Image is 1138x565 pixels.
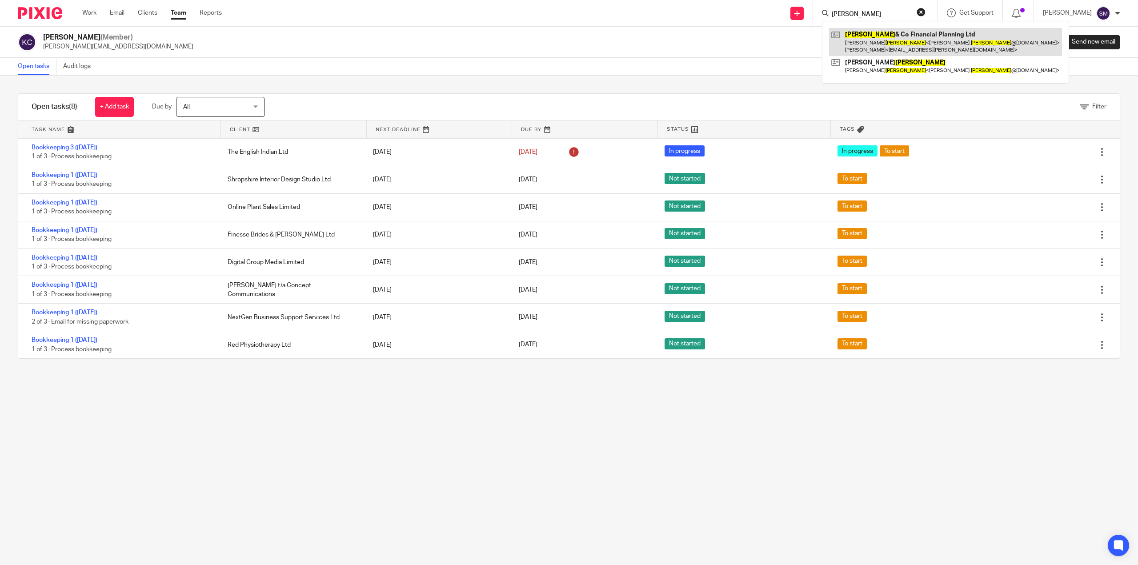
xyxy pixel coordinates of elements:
[138,8,157,17] a: Clients
[1092,104,1106,110] span: Filter
[32,181,112,187] span: 1 of 3 · Process bookkeeping
[219,198,365,216] div: Online Plant Sales Limited
[831,11,911,19] input: Search
[880,145,909,156] span: To start
[519,259,537,265] span: [DATE]
[837,311,867,322] span: To start
[18,33,36,52] img: svg%3E
[32,346,112,353] span: 1 of 3 · Process bookkeeping
[837,338,867,349] span: To start
[32,200,97,206] a: Bookkeeping 1 ([DATE])
[43,42,193,51] p: [PERSON_NAME][EMAIL_ADDRESS][DOMAIN_NAME]
[69,103,77,110] span: (8)
[219,143,365,161] div: The English Indian Ltd
[364,281,510,299] div: [DATE]
[519,232,537,238] span: [DATE]
[667,125,689,133] span: Status
[219,276,365,304] div: [PERSON_NAME] t/a Concept Communications
[364,309,510,326] div: [DATE]
[519,314,537,321] span: [DATE]
[665,311,705,322] span: Not started
[32,227,97,233] a: Bookkeeping 1 ([DATE])
[171,8,186,17] a: Team
[100,34,133,41] span: (Member)
[364,226,510,244] div: [DATE]
[32,255,97,261] a: Bookkeeping 1 ([DATE])
[32,291,112,297] span: 1 of 3 · Process bookkeeping
[837,145,878,156] span: In progress
[665,200,705,212] span: Not started
[32,337,97,343] a: Bookkeeping 1 ([DATE])
[219,309,365,326] div: NextGen Business Support Services Ltd
[364,171,510,188] div: [DATE]
[665,145,705,156] span: In progress
[1043,8,1092,17] p: [PERSON_NAME]
[364,143,510,161] div: [DATE]
[32,208,112,215] span: 1 of 3 · Process bookkeeping
[32,154,112,160] span: 1 of 3 · Process bookkeeping
[1096,6,1110,20] img: svg%3E
[959,10,994,16] span: Get Support
[837,283,867,294] span: To start
[32,264,112,270] span: 1 of 3 · Process bookkeeping
[837,173,867,184] span: To start
[110,8,124,17] a: Email
[665,228,705,239] span: Not started
[364,336,510,354] div: [DATE]
[32,236,112,242] span: 1 of 3 · Process bookkeeping
[219,226,365,244] div: Finesse Brides & [PERSON_NAME] Ltd
[519,342,537,348] span: [DATE]
[665,256,705,267] span: Not started
[200,8,222,17] a: Reports
[32,172,97,178] a: Bookkeeping 1 ([DATE])
[219,171,365,188] div: Shropshire Interior Design Studio Ltd
[32,102,77,112] h1: Open tasks
[519,149,537,155] span: [DATE]
[95,97,134,117] a: + Add task
[519,176,537,183] span: [DATE]
[18,58,56,75] a: Open tasks
[837,228,867,239] span: To start
[364,198,510,216] div: [DATE]
[32,319,128,325] span: 2 of 3 · Email for missing paperwork
[665,338,705,349] span: Not started
[43,33,193,42] h2: [PERSON_NAME]
[32,282,97,288] a: Bookkeeping 1 ([DATE])
[665,283,705,294] span: Not started
[837,200,867,212] span: To start
[837,256,867,267] span: To start
[32,144,97,151] a: Bookkeeping 3 ([DATE])
[364,253,510,271] div: [DATE]
[519,204,537,210] span: [DATE]
[1057,35,1120,49] a: Send new email
[152,102,172,111] p: Due by
[219,253,365,271] div: Digital Group Media Limited
[63,58,97,75] a: Audit logs
[917,8,926,16] button: Clear
[219,336,365,354] div: Red Physiotherapy Ltd
[82,8,96,17] a: Work
[665,173,705,184] span: Not started
[519,287,537,293] span: [DATE]
[183,104,190,110] span: All
[840,125,855,133] span: Tags
[18,7,62,19] img: Pixie
[32,309,97,316] a: Bookkeeping 1 ([DATE])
